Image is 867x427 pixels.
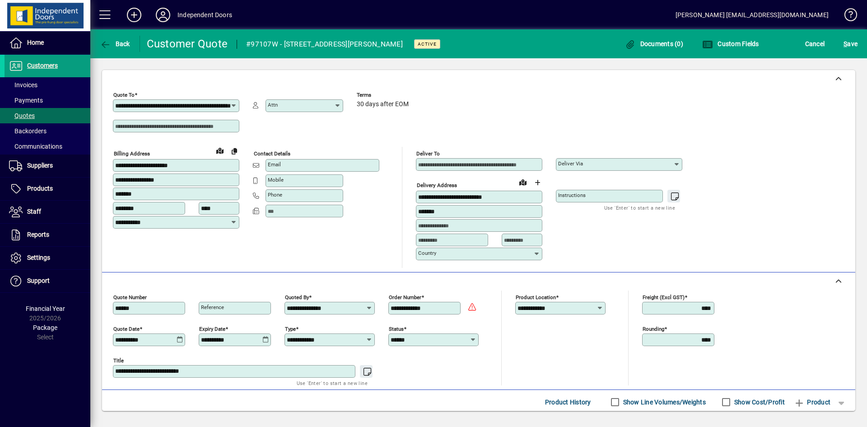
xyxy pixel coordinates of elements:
[268,177,284,183] mat-label: Mobile
[27,185,53,192] span: Products
[558,160,583,167] mat-label: Deliver via
[149,7,177,23] button: Profile
[9,81,37,89] span: Invoices
[147,37,228,51] div: Customer Quote
[643,325,664,332] mat-label: Rounding
[227,144,242,158] button: Copy to Delivery address
[5,108,90,123] a: Quotes
[27,208,41,215] span: Staff
[27,39,44,46] span: Home
[268,161,281,168] mat-label: Email
[789,394,835,410] button: Product
[27,62,58,69] span: Customers
[285,325,296,332] mat-label: Type
[5,123,90,139] a: Backorders
[643,294,685,300] mat-label: Freight (excl GST)
[27,254,50,261] span: Settings
[5,178,90,200] a: Products
[9,127,47,135] span: Backorders
[389,294,421,300] mat-label: Order number
[530,175,545,190] button: Choose address
[676,8,829,22] div: [PERSON_NAME] [EMAIL_ADDRESS][DOMAIN_NAME]
[268,102,278,108] mat-label: Attn
[357,101,409,108] span: 30 days after EOM
[357,92,411,98] span: Terms
[5,139,90,154] a: Communications
[700,36,761,52] button: Custom Fields
[113,325,140,332] mat-label: Quote date
[201,304,224,310] mat-label: Reference
[5,32,90,54] a: Home
[113,294,147,300] mat-label: Quote number
[418,41,437,47] span: Active
[9,143,62,150] span: Communications
[5,270,90,292] a: Support
[794,395,830,409] span: Product
[805,37,825,51] span: Cancel
[545,395,591,409] span: Product History
[9,112,35,119] span: Quotes
[621,398,706,407] label: Show Line Volumes/Weights
[418,250,436,256] mat-label: Country
[98,36,132,52] button: Back
[177,8,232,22] div: Independent Doors
[9,97,43,104] span: Payments
[285,294,309,300] mat-label: Quoted by
[297,378,368,388] mat-hint: Use 'Enter' to start a new line
[389,325,404,332] mat-label: Status
[558,192,586,198] mat-label: Instructions
[838,2,856,31] a: Knowledge Base
[27,162,53,169] span: Suppliers
[625,40,683,47] span: Documents (0)
[27,231,49,238] span: Reports
[604,202,675,213] mat-hint: Use 'Enter' to start a new line
[33,324,57,331] span: Package
[5,247,90,269] a: Settings
[5,155,90,177] a: Suppliers
[5,93,90,108] a: Payments
[90,36,140,52] app-page-header-button: Back
[732,398,785,407] label: Show Cost/Profit
[100,40,130,47] span: Back
[213,143,227,158] a: View on map
[26,305,65,312] span: Financial Year
[416,150,440,157] mat-label: Deliver To
[702,40,759,47] span: Custom Fields
[541,394,595,410] button: Product History
[113,357,124,363] mat-label: Title
[5,224,90,246] a: Reports
[113,92,135,98] mat-label: Quote To
[120,7,149,23] button: Add
[516,294,556,300] mat-label: Product location
[199,325,225,332] mat-label: Expiry date
[844,40,847,47] span: S
[5,77,90,93] a: Invoices
[246,37,403,52] div: #97107W - [STREET_ADDRESS][PERSON_NAME]
[5,201,90,223] a: Staff
[268,192,282,198] mat-label: Phone
[516,175,530,189] a: View on map
[27,277,50,284] span: Support
[844,37,858,51] span: ave
[803,36,827,52] button: Cancel
[622,36,685,52] button: Documents (0)
[841,36,860,52] button: Save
